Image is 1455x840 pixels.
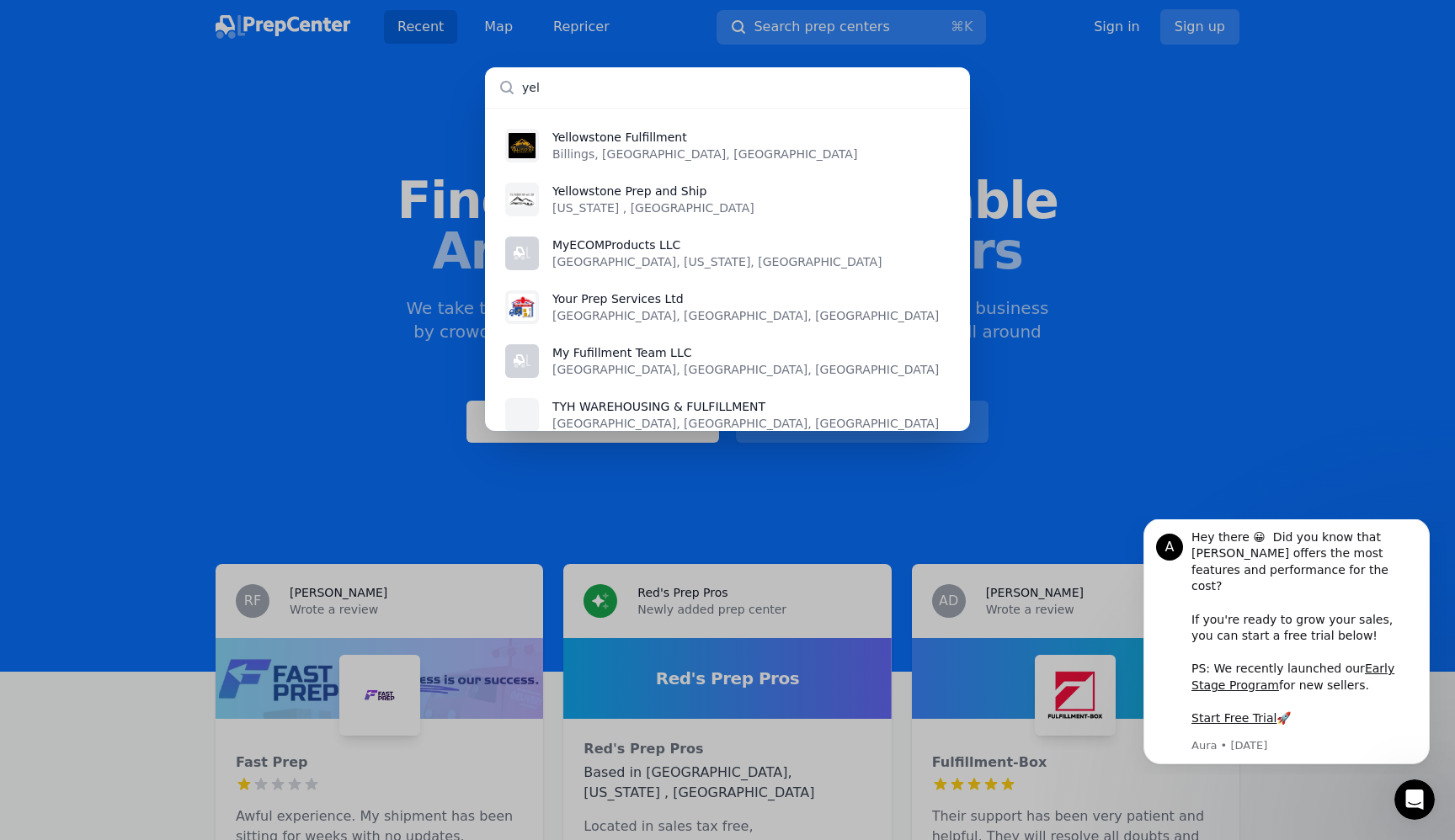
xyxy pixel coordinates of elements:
[552,237,882,253] p: MyECOMProducts LLC
[509,186,536,213] img: Yellowstone Prep and Ship
[552,199,754,216] p: [US_STATE] , [GEOGRAPHIC_DATA]
[509,401,536,428] img: TYH WAREHOUSING & FULFILLMENT
[73,192,158,205] a: Start Free Trial
[514,353,530,369] img: My Fufillment Team LLC
[552,415,939,432] p: [GEOGRAPHIC_DATA], [GEOGRAPHIC_DATA], [GEOGRAPHIC_DATA]
[485,67,970,108] input: Search prep centers...
[552,253,882,270] p: [GEOGRAPHIC_DATA], [US_STATE], [GEOGRAPHIC_DATA]
[509,132,536,159] img: Yellowstone Fulfillment
[38,14,65,41] div: Profile image for Aura
[552,146,857,162] p: Billings, [GEOGRAPHIC_DATA], [GEOGRAPHIC_DATA]
[552,307,939,324] p: [GEOGRAPHIC_DATA], [GEOGRAPHIC_DATA], [GEOGRAPHIC_DATA]
[514,245,530,262] img: MyECOMProducts LLC
[73,10,299,208] div: Hey there 😀 Did you know that [PERSON_NAME] offers the most features and performance for the cost...
[73,219,299,234] p: Message from Aura, sent 1w ago
[73,10,299,216] div: Message content
[552,398,939,415] p: TYH WAREHOUSING & FULFILLMENT
[1118,519,1455,774] iframe: Intercom notifications message
[552,183,754,199] p: Yellowstone Prep and Ship
[1394,779,1435,820] iframe: Intercom live chat
[552,129,857,146] p: Yellowstone Fulfillment
[552,344,939,361] p: My Fufillment Team LLC
[552,290,939,307] p: Your Prep Services Ltd
[158,192,173,205] b: 🚀
[552,361,939,378] p: [GEOGRAPHIC_DATA], [GEOGRAPHIC_DATA], [GEOGRAPHIC_DATA]
[509,294,536,321] img: Your Prep Services Ltd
